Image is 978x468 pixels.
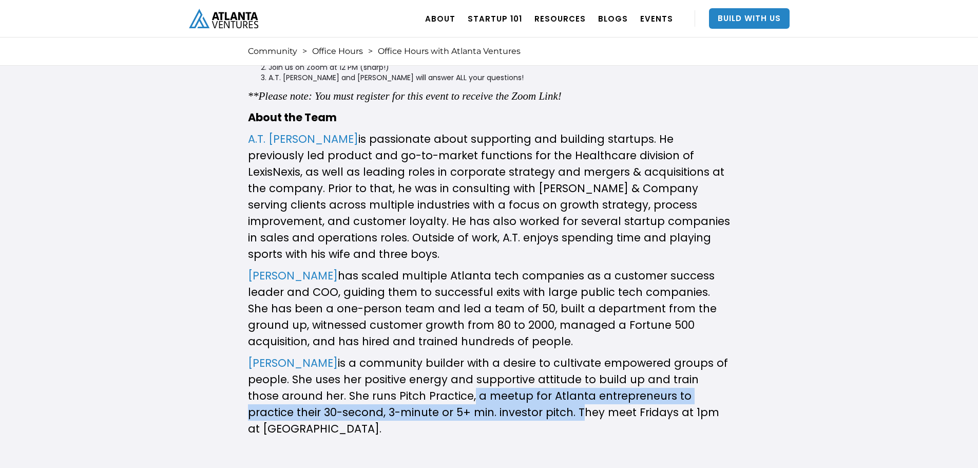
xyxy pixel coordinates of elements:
a: Build With Us [709,8,790,29]
a: ABOUT [425,4,455,33]
a: Office Hours [312,46,363,57]
a: [PERSON_NAME] [248,268,338,283]
a: BLOGS [598,4,628,33]
p: has scaled multiple Atlanta tech companies as a customer success leader and COO, guiding them to ... [248,268,731,350]
div: Office Hours with Atlanta Ventures [378,46,521,57]
p: ‍ [248,442,731,459]
p: is passionate about supporting and building startups. He previously led product and go-to-market ... [248,131,731,263]
a: A.T. [PERSON_NAME] [248,132,358,146]
div: > [302,46,307,57]
li: Join us on Zoom at 12 PM (sharp!) [269,62,731,72]
strong: About the Team [248,110,337,125]
p: is a community builder with a desire to cultivate empowered groups of people. She uses her positi... [248,355,731,437]
a: Community [248,46,297,57]
a: Startup 101 [468,4,522,33]
div: > [368,46,373,57]
a: RESOURCES [534,4,586,33]
em: **Please note: You must register for this event to receive the Zoom Link! [248,90,562,102]
a: [PERSON_NAME] [248,355,338,370]
a: EVENTS [640,4,673,33]
li: A.T. [PERSON_NAME] and [PERSON_NAME] will answer ALL your questions! [269,72,731,83]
